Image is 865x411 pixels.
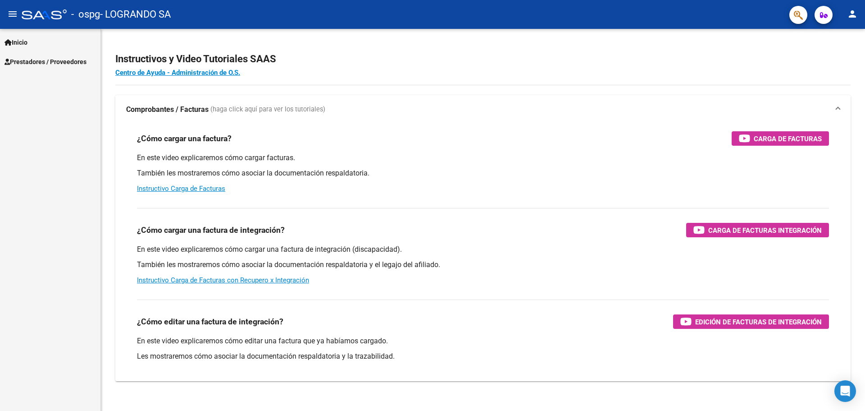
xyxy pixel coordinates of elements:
[137,224,285,236] h3: ¿Cómo cargar una factura de integración?
[137,276,309,284] a: Instructivo Carga de Facturas con Recupero x Integración
[137,153,829,163] p: En este video explicaremos cómo cargar facturas.
[5,57,86,67] span: Prestadores / Proveedores
[137,168,829,178] p: También les mostraremos cómo asociar la documentación respaldatoria.
[137,132,232,145] h3: ¿Cómo cargar una factura?
[137,351,829,361] p: Les mostraremos cómo asociar la documentación respaldatoria y la trazabilidad.
[5,37,27,47] span: Inicio
[137,245,829,254] p: En este video explicaremos cómo cargar una factura de integración (discapacidad).
[137,185,225,193] a: Instructivo Carga de Facturas
[137,336,829,346] p: En este video explicaremos cómo editar una factura que ya habíamos cargado.
[708,225,822,236] span: Carga de Facturas Integración
[126,105,209,115] strong: Comprobantes / Facturas
[115,95,851,124] mat-expansion-panel-header: Comprobantes / Facturas (haga click aquí para ver los tutoriales)
[100,5,171,24] span: - LOGRANDO SA
[7,9,18,19] mat-icon: menu
[115,124,851,381] div: Comprobantes / Facturas (haga click aquí para ver los tutoriales)
[115,69,240,77] a: Centro de Ayuda - Administración de O.S.
[137,260,829,270] p: También les mostraremos cómo asociar la documentación respaldatoria y el legajo del afiliado.
[754,133,822,144] span: Carga de Facturas
[695,316,822,328] span: Edición de Facturas de integración
[847,9,858,19] mat-icon: person
[137,315,283,328] h3: ¿Cómo editar una factura de integración?
[71,5,100,24] span: - ospg
[210,105,325,115] span: (haga click aquí para ver los tutoriales)
[115,51,851,68] h2: Instructivos y Video Tutoriales SAAS
[834,380,856,402] div: Open Intercom Messenger
[686,223,829,237] button: Carga de Facturas Integración
[673,314,829,329] button: Edición de Facturas de integración
[732,131,829,146] button: Carga de Facturas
